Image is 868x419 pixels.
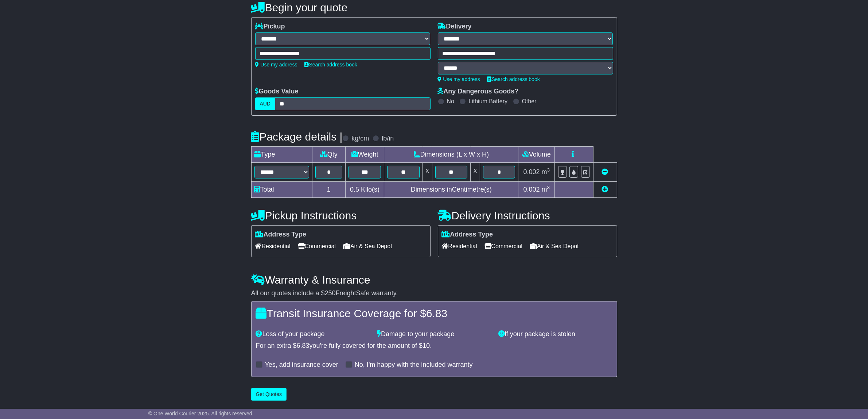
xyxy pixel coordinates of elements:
span: Commercial [484,241,522,252]
label: No, I'm happy with the included warranty [355,361,473,369]
td: Qty [312,147,346,163]
h4: Package details | [251,131,343,143]
button: Get Quotes [251,388,287,401]
h4: Begin your quote [251,1,617,14]
label: Yes, add insurance cover [265,361,338,369]
div: If your package is stolen [495,330,616,338]
span: 6.83 [426,307,447,319]
label: Lithium Battery [468,98,507,105]
a: Use my address [438,76,480,82]
label: Delivery [438,23,472,31]
span: 6.83 [297,342,310,349]
h4: Pickup Instructions [251,209,431,222]
label: lb/in [382,135,394,143]
label: Any Dangerous Goods? [438,88,519,96]
label: Address Type [442,231,493,239]
td: Total [251,182,312,198]
span: m [542,186,550,193]
td: Dimensions (L x W x H) [384,147,518,163]
td: Dimensions in Centimetre(s) [384,182,518,198]
sup: 3 [547,185,550,190]
h4: Transit Insurance Coverage for $ [256,307,612,319]
span: 0.002 [523,168,540,176]
a: Search address book [487,76,540,82]
h4: Delivery Instructions [438,209,617,222]
span: 250 [325,289,336,297]
span: © One World Courier 2025. All rights reserved. [148,411,254,416]
label: kg/cm [351,135,369,143]
span: 0.5 [350,186,359,193]
td: 1 [312,182,346,198]
span: m [542,168,550,176]
td: x [471,163,480,182]
span: Air & Sea Depot [530,241,579,252]
div: For an extra $ you're fully covered for the amount of $ . [256,342,612,350]
label: No [447,98,454,105]
a: Remove this item [602,168,608,176]
span: Air & Sea Depot [343,241,392,252]
label: AUD [255,97,276,110]
div: Loss of your package [252,330,374,338]
td: Weight [346,147,384,163]
label: Goods Value [255,88,299,96]
td: Volume [518,147,555,163]
td: Type [251,147,312,163]
h4: Warranty & Insurance [251,274,617,286]
a: Search address book [305,62,357,68]
label: Other [522,98,537,105]
span: Residential [255,241,291,252]
sup: 3 [547,167,550,173]
span: Commercial [298,241,336,252]
span: 10 [423,342,430,349]
div: All our quotes include a $ FreightSafe warranty. [251,289,617,297]
a: Add new item [602,186,608,193]
span: Residential [442,241,477,252]
td: x [423,163,432,182]
span: 0.002 [523,186,540,193]
td: Kilo(s) [346,182,384,198]
a: Use my address [255,62,297,68]
label: Address Type [255,231,307,239]
label: Pickup [255,23,285,31]
div: Damage to your package [373,330,495,338]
